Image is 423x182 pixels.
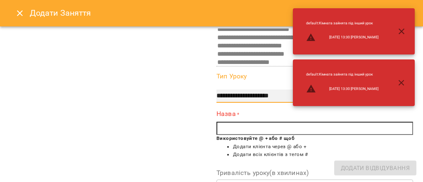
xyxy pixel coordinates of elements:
[299,29,385,46] li: [DATE] 13:30 [PERSON_NAME]
[299,17,385,29] li: default : Кімната зайнята під інший урок
[233,151,413,159] li: Додати всіх клієнтів з тегом #
[216,73,413,80] label: Тип Уроку
[216,109,413,119] label: Назва
[233,143,413,151] li: Додати клієнта через @ або +
[216,135,295,141] b: Використовуйте @ + або # щоб
[10,3,30,23] button: Close
[299,69,385,80] li: default : Кімната зайнята під інший урок
[30,7,413,19] h6: Додати Заняття
[299,80,385,97] li: [DATE] 13:30 [PERSON_NAME]
[216,170,413,176] label: Тривалість уроку(в хвилинах)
